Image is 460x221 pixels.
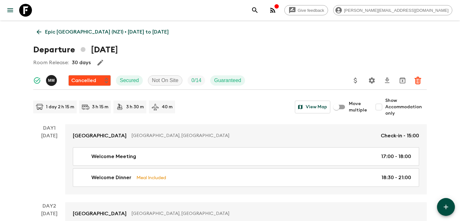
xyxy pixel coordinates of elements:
[120,77,139,84] p: Secured
[91,153,136,160] p: Welcome Meeting
[65,124,427,147] a: [GEOGRAPHIC_DATA][GEOGRAPHIC_DATA], [GEOGRAPHIC_DATA]Check-in - 15:00
[191,77,201,84] p: 0 / 14
[396,74,409,87] button: Archive (Completed, Cancelled or Unsynced Departures only)
[148,75,183,86] div: Not On Site
[381,174,411,181] p: 18:30 - 21:00
[333,5,452,15] div: [PERSON_NAME][EMAIL_ADDRESS][DOMAIN_NAME]
[91,174,131,181] p: Welcome Dinner
[162,104,172,110] p: 40 m
[48,78,55,83] p: M M
[46,104,74,110] p: 1 day 2 h 15 m
[45,28,169,36] p: Epic [GEOGRAPHIC_DATA] (NZ1) • [DATE] to [DATE]
[349,74,362,87] button: Update Price, Early Bird Discount and Costs
[71,77,96,84] p: Cancelled
[136,174,166,181] p: Meal Included
[349,101,367,113] span: Move multiple
[126,104,144,110] p: 3 h 30 m
[284,5,328,15] a: Give feedback
[73,210,126,217] p: [GEOGRAPHIC_DATA]
[381,74,394,87] button: Download CSV
[33,202,65,210] p: Day 2
[214,77,241,84] p: Guaranteed
[72,59,91,66] p: 30 days
[132,210,414,217] p: [GEOGRAPHIC_DATA], [GEOGRAPHIC_DATA]
[68,75,111,86] div: Flash Pack cancellation
[294,8,328,13] span: Give feedback
[152,77,179,84] p: Not On Site
[116,75,143,86] div: Secured
[411,74,424,87] button: Delete
[249,4,261,17] button: search adventures
[33,26,172,38] a: Epic [GEOGRAPHIC_DATA] (NZ1) • [DATE] to [DATE]
[33,124,65,132] p: Day 1
[33,43,118,56] h1: Departure [DATE]
[73,168,419,187] a: Welcome DinnerMeal Included18:30 - 21:00
[46,75,58,86] button: MM
[4,4,17,17] button: menu
[188,75,205,86] div: Trip Fill
[365,74,378,87] button: Settings
[73,132,126,140] p: [GEOGRAPHIC_DATA]
[73,147,419,166] a: Welcome Meeting17:00 - 18:00
[381,132,419,140] p: Check-in - 15:00
[33,77,41,84] svg: Synced Successfully
[381,153,411,160] p: 17:00 - 18:00
[132,133,376,139] p: [GEOGRAPHIC_DATA], [GEOGRAPHIC_DATA]
[295,101,330,113] button: View Map
[46,77,58,82] span: Maddy Moore
[92,104,108,110] p: 3 h 15 m
[41,132,57,194] div: [DATE]
[341,8,452,13] span: [PERSON_NAME][EMAIL_ADDRESS][DOMAIN_NAME]
[385,97,427,117] span: Show Accommodation only
[33,59,69,66] p: Room Release:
